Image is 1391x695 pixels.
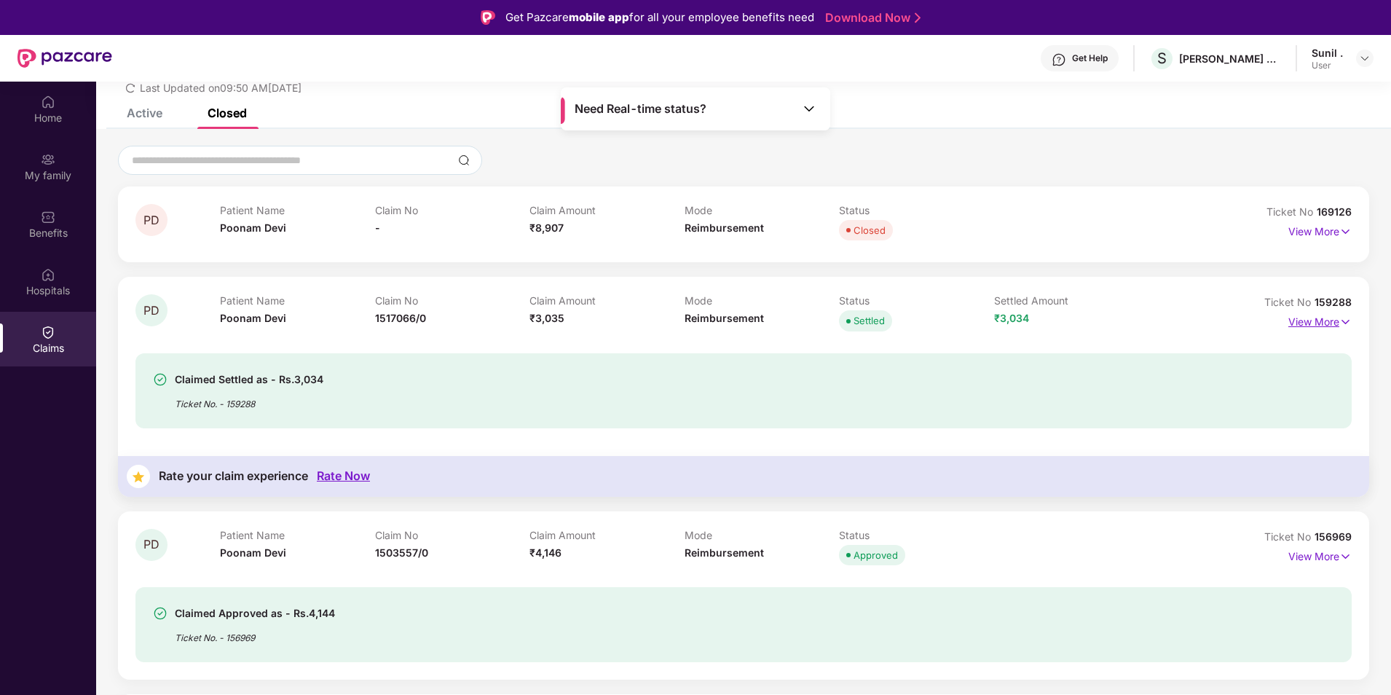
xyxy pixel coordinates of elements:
[143,538,159,551] span: PD
[1052,52,1066,67] img: svg+xml;base64,PHN2ZyBpZD0iSGVscC0zMngzMiIgeG1sbnM9Imh0dHA6Ly93d3cudzMub3JnLzIwMDAvc3ZnIiB3aWR0aD...
[220,221,286,234] span: Poonam Devi
[529,221,564,234] span: ₹8,907
[375,221,380,234] span: -
[220,529,375,541] p: Patient Name
[685,294,840,307] p: Mode
[1312,46,1343,60] div: Sunil .
[1359,52,1371,64] img: svg+xml;base64,PHN2ZyBpZD0iRHJvcGRvd24tMzJ4MzIiIHhtbG5zPSJodHRwOi8vd3d3LnczLm9yZy8yMDAwL3N2ZyIgd2...
[839,294,994,307] p: Status
[1264,530,1315,543] span: Ticket No
[375,294,530,307] p: Claim No
[825,10,916,25] a: Download Now
[1288,310,1352,330] p: View More
[854,313,885,328] div: Settled
[125,82,135,94] span: redo
[529,204,685,216] p: Claim Amount
[505,9,814,26] div: Get Pazcare for all your employee benefits need
[17,49,112,68] img: New Pazcare Logo
[143,305,159,317] span: PD
[481,10,495,25] img: Logo
[685,529,840,541] p: Mode
[458,154,470,166] img: svg+xml;base64,PHN2ZyBpZD0iU2VhcmNoLTMyeDMyIiB4bWxucz0iaHR0cDovL3d3dy53My5vcmcvMjAwMC9zdmciIHdpZH...
[1266,205,1317,218] span: Ticket No
[143,214,159,227] span: PD
[1339,314,1352,330] img: svg+xml;base64,PHN2ZyB4bWxucz0iaHR0cDovL3d3dy53My5vcmcvMjAwMC9zdmciIHdpZHRoPSIxNyIgaGVpZ2h0PSIxNy...
[529,529,685,541] p: Claim Amount
[220,294,375,307] p: Patient Name
[575,101,706,117] span: Need Real-time status?
[529,312,564,324] span: ₹3,035
[175,605,335,622] div: Claimed Approved as - Rs.4,144
[153,606,168,621] img: svg+xml;base64,PHN2ZyBpZD0iU3VjY2Vzcy0zMngzMiIgeG1sbnM9Imh0dHA6Ly93d3cudzMub3JnLzIwMDAvc3ZnIiB3aW...
[1312,60,1343,71] div: User
[994,312,1029,324] span: ₹3,034
[854,223,886,237] div: Closed
[375,312,426,324] span: 1517066/0
[1264,296,1315,308] span: Ticket No
[1072,52,1108,64] div: Get Help
[175,388,323,411] div: Ticket No. - 159288
[685,204,840,216] p: Mode
[854,548,898,562] div: Approved
[802,101,816,116] img: Toggle Icon
[41,95,55,109] img: svg+xml;base64,PHN2ZyBpZD0iSG9tZSIgeG1sbnM9Imh0dHA6Ly93d3cudzMub3JnLzIwMDAvc3ZnIiB3aWR0aD0iMjAiIG...
[220,204,375,216] p: Patient Name
[1317,205,1352,218] span: 169126
[220,546,286,559] span: Poonam Devi
[1339,224,1352,240] img: svg+xml;base64,PHN2ZyB4bWxucz0iaHR0cDovL3d3dy53My5vcmcvMjAwMC9zdmciIHdpZHRoPSIxNyIgaGVpZ2h0PSIxNy...
[1339,549,1352,565] img: svg+xml;base64,PHN2ZyB4bWxucz0iaHR0cDovL3d3dy53My5vcmcvMjAwMC9zdmciIHdpZHRoPSIxNyIgaGVpZ2h0PSIxNy...
[175,371,323,388] div: Claimed Settled as - Rs.3,034
[1315,296,1352,308] span: 159288
[1315,530,1352,543] span: 156969
[915,10,921,25] img: Stroke
[41,210,55,224] img: svg+xml;base64,PHN2ZyBpZD0iQmVuZWZpdHMiIHhtbG5zPSJodHRwOi8vd3d3LnczLm9yZy8yMDAwL3N2ZyIgd2lkdGg9Ij...
[41,267,55,282] img: svg+xml;base64,PHN2ZyBpZD0iSG9zcGl0YWxzIiB4bWxucz0iaHR0cDovL3d3dy53My5vcmcvMjAwMC9zdmciIHdpZHRoPS...
[839,204,994,216] p: Status
[569,10,629,24] strong: mobile app
[529,546,561,559] span: ₹4,146
[317,469,370,483] div: Rate Now
[140,82,302,94] span: Last Updated on 09:50 AM[DATE]
[685,221,764,234] span: Reimbursement
[1288,545,1352,565] p: View More
[175,622,335,645] div: Ticket No. - 156969
[159,469,308,483] div: Rate your claim experience
[685,546,764,559] span: Reimbursement
[375,546,428,559] span: 1503557/0
[208,106,247,120] div: Closed
[220,312,286,324] span: Poonam Devi
[839,529,994,541] p: Status
[994,294,1149,307] p: Settled Amount
[41,152,55,167] img: svg+xml;base64,PHN2ZyB3aWR0aD0iMjAiIGhlaWdodD0iMjAiIHZpZXdCb3g9IjAgMCAyMCAyMCIgZmlsbD0ibm9uZSIgeG...
[41,325,55,339] img: svg+xml;base64,PHN2ZyBpZD0iQ2xhaW0iIHhtbG5zPSJodHRwOi8vd3d3LnczLm9yZy8yMDAwL3N2ZyIgd2lkdGg9IjIwIi...
[685,312,764,324] span: Reimbursement
[375,204,530,216] p: Claim No
[1157,50,1167,67] span: S
[127,106,162,120] div: Active
[1179,52,1281,66] div: [PERSON_NAME] CONSULTANTS P LTD
[153,372,168,387] img: svg+xml;base64,PHN2ZyBpZD0iU3VjY2Vzcy0zMngzMiIgeG1sbnM9Imh0dHA6Ly93d3cudzMub3JnLzIwMDAvc3ZnIiB3aW...
[127,465,150,488] img: svg+xml;base64,PHN2ZyB4bWxucz0iaHR0cDovL3d3dy53My5vcmcvMjAwMC9zdmciIHdpZHRoPSIzNyIgaGVpZ2h0PSIzNy...
[375,529,530,541] p: Claim No
[1288,220,1352,240] p: View More
[529,294,685,307] p: Claim Amount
